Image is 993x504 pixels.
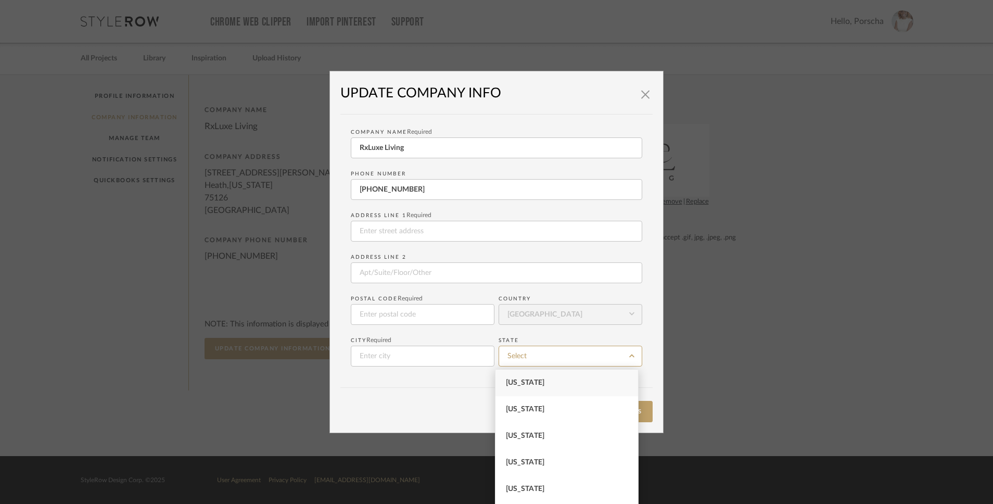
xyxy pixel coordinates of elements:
[506,485,544,493] span: [US_STATE]
[407,129,432,135] span: Required
[351,171,406,177] label: Phone number
[499,346,642,367] input: Select
[351,179,642,200] input: Enter phone number
[499,304,642,325] input: Select
[506,406,544,413] span: [US_STATE]
[506,432,544,439] span: [US_STATE]
[506,459,544,466] span: [US_STATE]
[351,346,494,367] input: Enter city
[506,379,544,386] span: [US_STATE]
[499,296,531,302] label: Country
[351,137,642,158] input: Enter company name
[366,337,391,343] span: Required
[351,128,432,135] label: Company Name
[635,84,656,105] button: Close
[340,82,653,105] h1: UPDATE COMPANY INFO
[351,221,642,242] input: Enter street address
[351,262,642,283] input: Apt/Suite/Floor/Other
[499,337,519,344] label: State
[406,212,431,218] span: Required
[398,295,423,301] span: Required
[351,254,406,260] label: Address Line 2
[351,295,423,302] label: Postal code
[351,336,391,344] label: City
[351,304,494,325] input: Enter postal code
[351,211,431,219] label: Address Line 1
